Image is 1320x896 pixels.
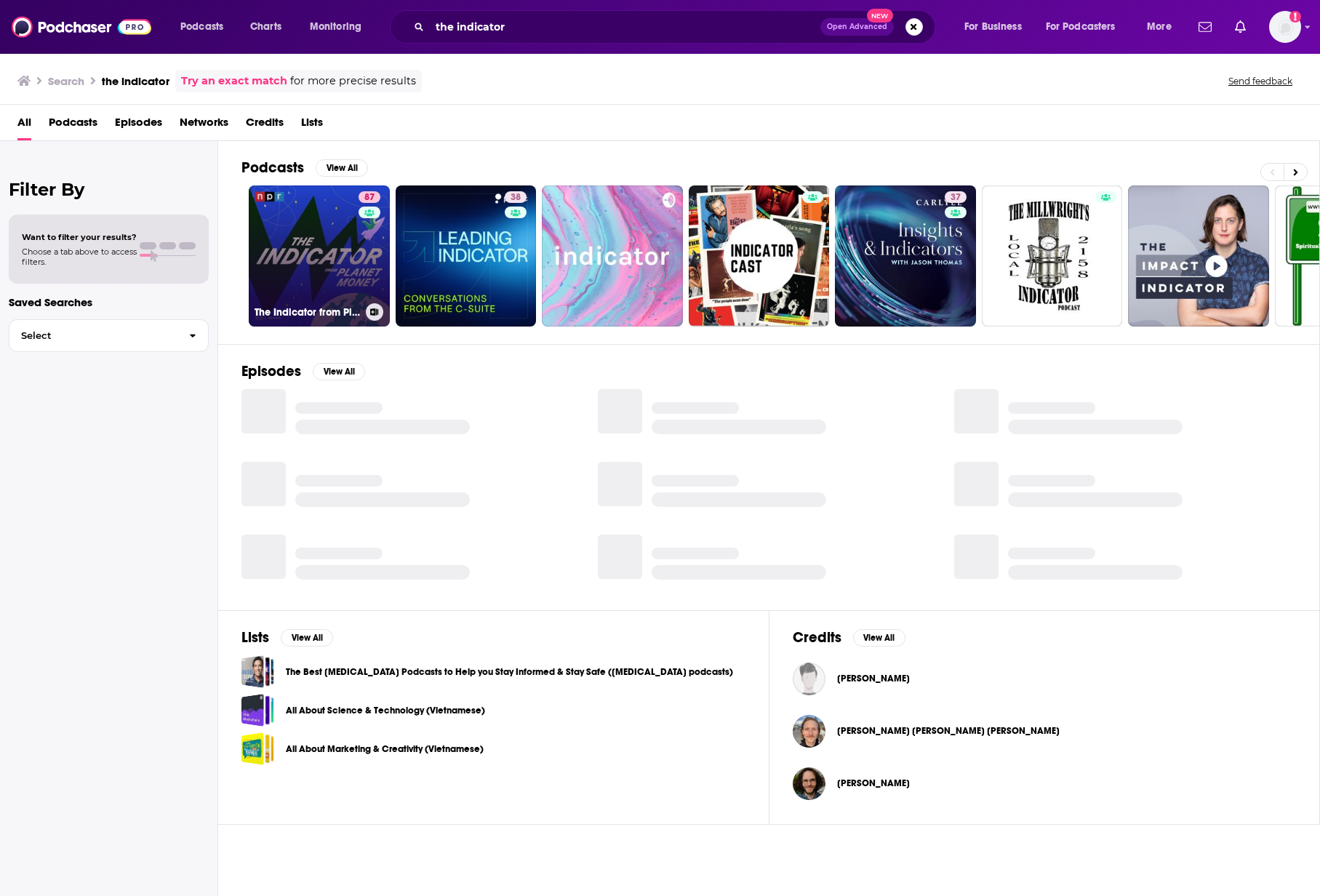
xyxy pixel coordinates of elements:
button: View All [853,629,905,647]
img: User Profile [1269,11,1301,43]
a: Credits [246,111,284,140]
a: All About Science & Technology (Vietnamese) [286,703,485,719]
a: The Best Coronavirus Podcasts to Help you Stay Informed & Stay Safe (COVID-19 podcasts) [241,655,274,688]
span: 38 [511,191,521,205]
a: 87 [359,191,380,203]
button: open menu [300,15,380,39]
svg: Add a profile image [1289,11,1301,23]
h3: the indicator [102,74,169,88]
h3: The Indicator from Planet Money [255,306,360,319]
a: All About Marketing & Creativity (Vietnamese) [241,732,274,765]
h2: Credits [793,628,841,647]
a: Charts [241,15,290,39]
a: 38 [505,191,527,203]
button: open menu [1036,15,1137,39]
button: open menu [170,15,242,39]
button: View All [281,629,333,647]
span: 37 [951,191,961,205]
img: Darian Woods [793,767,825,800]
a: 37 [835,185,976,327]
button: Ella FeldmanElla Feldman [793,655,1297,702]
a: PodcastsView All [241,159,368,177]
span: Charts [250,17,281,37]
h2: Podcasts [241,159,304,177]
h2: Filter By [9,179,209,200]
a: 87The Indicator from Planet Money [249,185,390,327]
a: All About Science & Technology (Vietnamese) [241,694,274,727]
a: The Best [MEDICAL_DATA] Podcasts to Help you Stay Informed & Stay Safe ([MEDICAL_DATA] podcasts) [286,664,733,680]
button: Select [9,319,209,352]
span: For Business [964,17,1022,37]
button: Cooper Katz McKimCooper Katz McKim [793,708,1297,754]
img: Podchaser - Follow, Share and Rate Podcasts [12,13,151,41]
button: Open AdvancedNew [820,18,894,36]
h2: Episodes [241,362,301,380]
span: New [867,9,893,23]
span: Monitoring [310,17,361,37]
h3: Search [48,74,84,88]
a: ListsView All [241,628,333,647]
span: Open Advanced [827,23,887,31]
span: More [1147,17,1172,37]
a: 38 [396,185,537,327]
a: Ella Feldman [837,673,910,684]
a: Podcasts [49,111,97,140]
a: Show notifications dropdown [1193,15,1217,39]
img: Ella Feldman [793,663,825,695]
span: [PERSON_NAME] [PERSON_NAME] [PERSON_NAME] [837,725,1060,737]
span: Logged in as clareliening [1269,11,1301,43]
button: open menu [1137,15,1190,39]
p: Saved Searches [9,295,209,309]
a: All [17,111,31,140]
span: Want to filter your results? [22,232,137,242]
a: Try an exact match [181,73,287,89]
span: for more precise results [290,73,416,89]
span: Select [9,331,177,340]
span: [PERSON_NAME] [837,673,910,684]
a: Episodes [115,111,162,140]
button: open menu [954,15,1040,39]
div: Search podcasts, credits, & more... [404,10,949,44]
a: Cooper Katz McKim [837,725,1060,737]
img: Cooper Katz McKim [793,715,825,748]
span: Podcasts [180,17,223,37]
span: [PERSON_NAME] [837,777,910,789]
a: Darian Woods [837,777,910,789]
a: EpisodesView All [241,362,365,380]
button: View All [313,363,365,380]
span: For Podcasters [1046,17,1116,37]
button: View All [316,159,368,177]
h2: Lists [241,628,269,647]
button: Send feedback [1224,75,1297,87]
span: 87 [364,191,375,205]
a: Lists [301,111,323,140]
button: Darian WoodsDarian Woods [793,760,1297,807]
a: Show notifications dropdown [1229,15,1252,39]
input: Search podcasts, credits, & more... [430,15,820,39]
span: Choose a tab above to access filters. [22,247,137,267]
a: 37 [945,191,967,203]
a: CreditsView All [793,628,905,647]
button: Show profile menu [1269,11,1301,43]
a: All About Marketing & Creativity (Vietnamese) [286,741,484,757]
a: Networks [180,111,228,140]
